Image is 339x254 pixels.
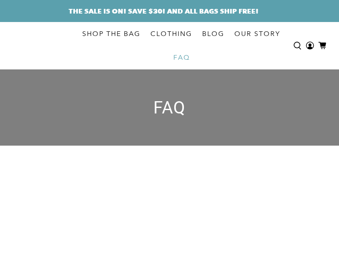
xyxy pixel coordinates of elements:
[229,22,286,46] a: OUR STORY
[10,98,329,117] h1: FAQ
[18,35,67,56] a: parc bag logo
[77,22,145,46] a: SHOP THE BAG
[69,6,258,16] a: THE SALE IS ON! SAVE $30! AND ALL BAGS SHIP FREE!
[168,46,195,69] a: FAQ
[145,22,197,46] a: CLOTHING
[72,22,291,69] nav: main navigation
[197,22,229,46] a: BLOG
